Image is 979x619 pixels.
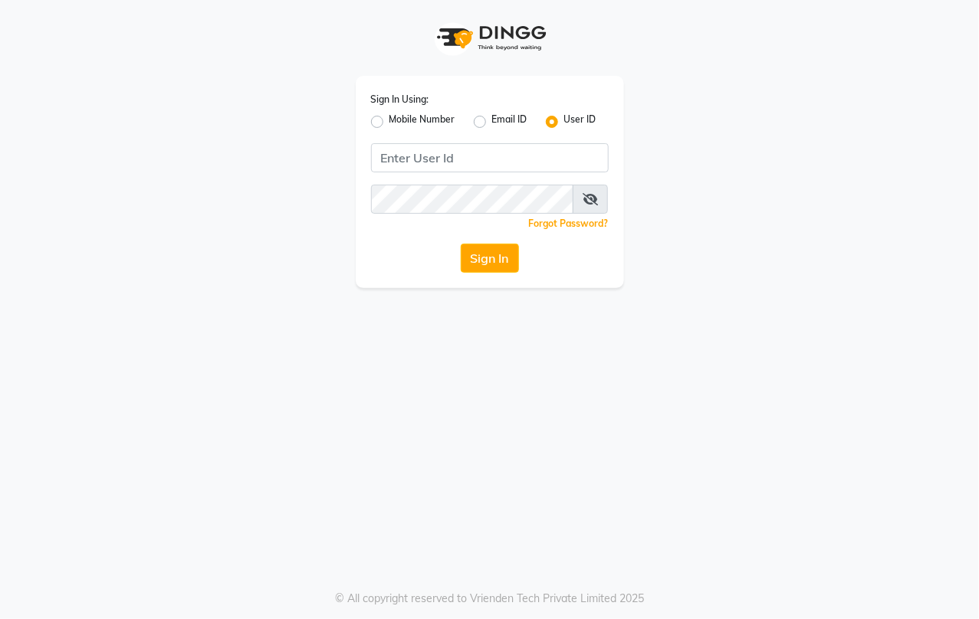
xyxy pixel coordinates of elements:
[429,15,551,61] img: logo1.svg
[371,185,573,214] input: Username
[371,143,609,172] input: Username
[461,244,519,273] button: Sign In
[564,113,596,131] label: User ID
[389,113,455,131] label: Mobile Number
[529,218,609,229] a: Forgot Password?
[492,113,527,131] label: Email ID
[371,93,429,106] label: Sign In Using:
